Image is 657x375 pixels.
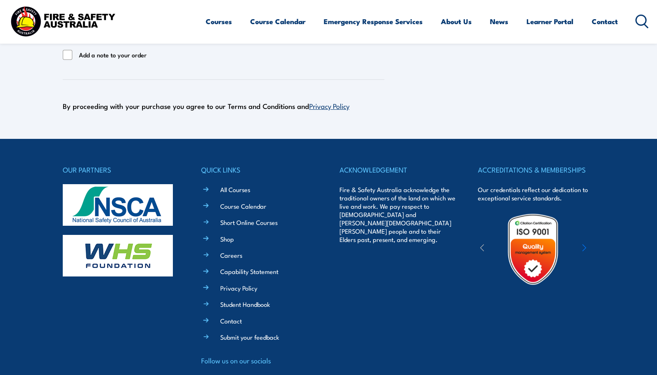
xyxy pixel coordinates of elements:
[527,10,573,32] a: Learner Portal
[63,235,173,276] img: whs-logo-footer
[79,50,147,60] span: Add a note to your order
[201,355,317,366] h4: Follow us on our socials
[206,10,232,32] a: Courses
[220,267,278,276] a: Capability Statement
[340,185,456,244] p: Fire & Safety Australia acknowledge the traditional owners of the land on which we live and work....
[220,202,266,210] a: Course Calendar
[570,235,642,264] img: ewpa-logo
[490,10,508,32] a: News
[201,164,317,175] h4: QUICK LINKS
[478,185,594,202] p: Our credentials reflect our dedication to exceptional service standards.
[478,164,594,175] h4: ACCREDITATIONS & MEMBERSHIPS
[340,164,456,175] h4: ACKNOWLEDGEMENT
[220,251,242,259] a: Careers
[220,316,242,325] a: Contact
[220,333,279,341] a: Submit your feedback
[63,50,384,112] form: Checkout
[63,50,73,60] input: Add a note to your order
[250,10,305,32] a: Course Calendar
[63,101,349,111] span: By proceeding with your purchase you agree to our Terms and Conditions and
[592,10,618,32] a: Contact
[309,101,349,111] a: Privacy Policy
[497,213,569,286] img: Untitled design (19)
[63,184,173,226] img: nsca-logo-footer
[220,300,270,308] a: Student Handbook
[220,218,278,227] a: Short Online Courses
[220,185,250,194] a: All Courses
[220,234,234,243] a: Shop
[441,10,472,32] a: About Us
[63,164,179,175] h4: OUR PARTNERS
[220,284,257,292] a: Privacy Policy
[324,10,423,32] a: Emergency Response Services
